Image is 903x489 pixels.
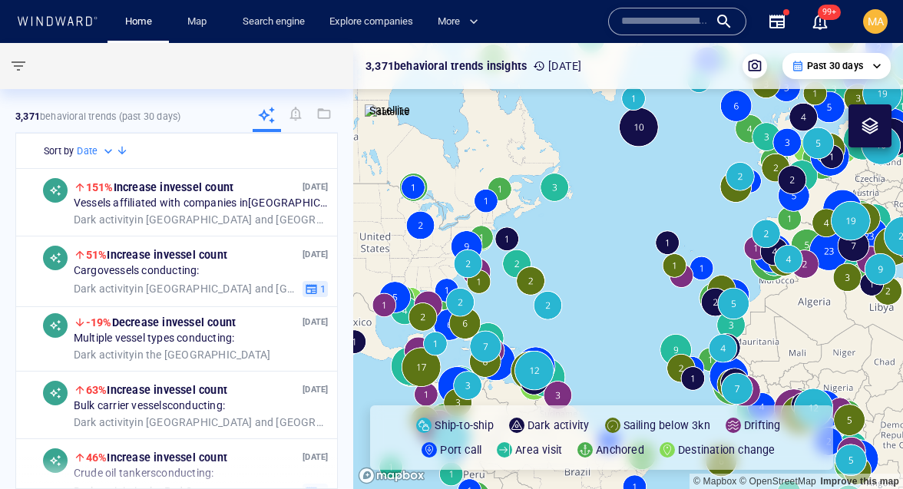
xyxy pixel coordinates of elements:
[44,144,74,159] h6: Sort by
[432,8,491,35] button: More
[86,181,114,193] span: 151%
[318,282,326,296] span: 1
[303,280,328,297] button: 1
[596,441,644,459] p: Anchored
[818,5,841,20] span: 99+
[86,451,107,464] span: 46%
[86,316,236,329] span: Decrease in vessel count
[74,399,225,413] span: Bulk carrier vessels conducting:
[365,57,527,75] p: 3,371 behavioral trends insights
[438,13,478,31] span: More
[74,415,329,429] span: in [GEOGRAPHIC_DATA] and [GEOGRAPHIC_DATA] EEZ
[74,213,135,225] span: Dark activity
[811,12,829,31] button: 99+
[74,282,297,296] span: in [GEOGRAPHIC_DATA] and [GEOGRAPHIC_DATA] EEZ
[435,416,493,434] p: Ship-to-ship
[820,476,899,487] a: Map feedback
[303,450,328,464] p: [DATE]
[323,8,419,35] a: Explore companies
[74,264,200,278] span: Cargo vessels conducting:
[86,181,233,193] span: Increase in vessel count
[86,384,107,396] span: 63%
[811,12,829,31] div: Notification center
[86,249,227,261] span: Increase in vessel count
[739,476,816,487] a: OpenStreetMap
[303,382,328,397] p: [DATE]
[515,441,562,459] p: Area visit
[74,348,270,362] span: in the [GEOGRAPHIC_DATA]
[77,144,116,159] div: Date
[860,6,891,37] button: MA
[533,57,581,75] p: [DATE]
[15,110,180,124] p: behavioral trends (Past 30 days)
[175,8,224,35] button: Map
[86,384,227,396] span: Increase in vessel count
[623,416,710,434] p: Sailing below 3kn
[693,476,736,487] a: Mapbox
[74,415,135,428] span: Dark activity
[74,197,329,210] span: Vessels affiliated with companies in [GEOGRAPHIC_DATA] conducting:
[358,467,425,484] a: Mapbox logo
[440,441,481,459] p: Port call
[369,101,410,120] p: Satellite
[86,451,227,464] span: Increase in vessel count
[74,282,135,294] span: Dark activity
[838,420,891,477] iframe: Chat
[792,59,881,73] div: Past 30 days
[77,144,98,159] h6: Date
[86,316,112,329] span: -19%
[303,180,328,194] p: [DATE]
[86,249,107,261] span: 51%
[114,8,163,35] button: Home
[237,8,311,35] a: Search engine
[181,8,218,35] a: Map
[807,59,863,73] p: Past 30 days
[74,213,329,226] span: in [GEOGRAPHIC_DATA] and [GEOGRAPHIC_DATA] EEZ
[303,315,328,329] p: [DATE]
[528,416,590,434] p: Dark activity
[74,348,135,360] span: Dark activity
[868,15,884,28] span: MA
[74,332,235,345] span: Multiple vessel types conducting:
[15,111,40,122] strong: 3,371
[744,416,781,434] p: Drifting
[303,247,328,262] p: [DATE]
[119,8,158,35] a: Home
[678,441,776,459] p: Destination change
[808,9,832,34] a: 99+
[365,104,410,120] img: satellite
